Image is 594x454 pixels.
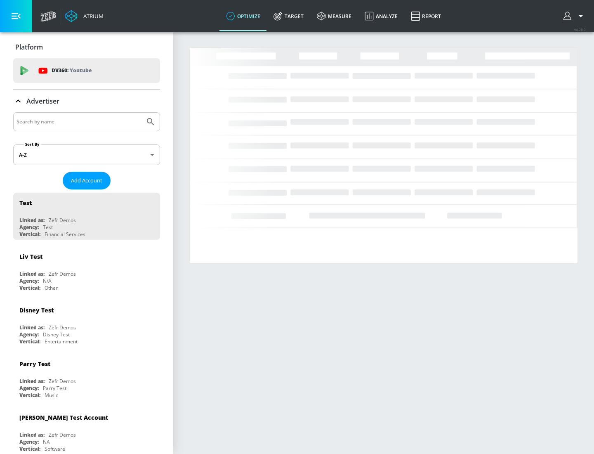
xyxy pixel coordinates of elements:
[19,199,32,207] div: Test
[49,324,76,331] div: Zefr Demos
[13,193,160,240] div: TestLinked as:Zefr DemosAgency:TestVertical:Financial Services
[45,284,58,291] div: Other
[45,231,85,238] div: Financial Services
[13,300,160,347] div: Disney TestLinked as:Zefr DemosAgency:Disney TestVertical:Entertainment
[43,385,66,392] div: Parry Test
[19,331,39,338] div: Agency:
[19,360,50,368] div: Parry Test
[71,176,102,185] span: Add Account
[13,144,160,165] div: A-Z
[45,392,58,399] div: Music
[19,414,108,421] div: [PERSON_NAME] Test Account
[310,1,358,31] a: measure
[24,142,41,147] label: Sort By
[19,253,42,260] div: Liv Test
[219,1,267,31] a: optimize
[13,35,160,59] div: Platform
[45,445,65,452] div: Software
[49,431,76,438] div: Zefr Demos
[15,43,43,52] p: Platform
[19,277,39,284] div: Agency:
[45,338,78,345] div: Entertainment
[80,12,104,20] div: Atrium
[16,116,141,127] input: Search by name
[19,385,39,392] div: Agency:
[13,246,160,293] div: Liv TestLinked as:Zefr DemosAgency:N/AVertical:Other
[404,1,448,31] a: Report
[267,1,310,31] a: Target
[19,231,40,238] div: Vertical:
[49,270,76,277] div: Zefr Demos
[52,66,92,75] p: DV360:
[13,58,160,83] div: DV360: Youtube
[49,378,76,385] div: Zefr Demos
[19,445,40,452] div: Vertical:
[43,438,50,445] div: NA
[19,392,40,399] div: Vertical:
[19,324,45,331] div: Linked as:
[43,331,70,338] div: Disney Test
[49,217,76,224] div: Zefr Demos
[43,277,52,284] div: N/A
[70,66,92,75] p: Youtube
[19,378,45,385] div: Linked as:
[43,224,53,231] div: Test
[13,90,160,113] div: Advertiser
[63,172,111,189] button: Add Account
[358,1,404,31] a: Analyze
[65,10,104,22] a: Atrium
[19,306,54,314] div: Disney Test
[574,27,586,32] span: v 4.28.0
[19,217,45,224] div: Linked as:
[19,431,45,438] div: Linked as:
[19,284,40,291] div: Vertical:
[19,338,40,345] div: Vertical:
[19,270,45,277] div: Linked as:
[13,354,160,401] div: Parry TestLinked as:Zefr DemosAgency:Parry TestVertical:Music
[26,97,59,106] p: Advertiser
[19,438,39,445] div: Agency:
[19,224,39,231] div: Agency:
